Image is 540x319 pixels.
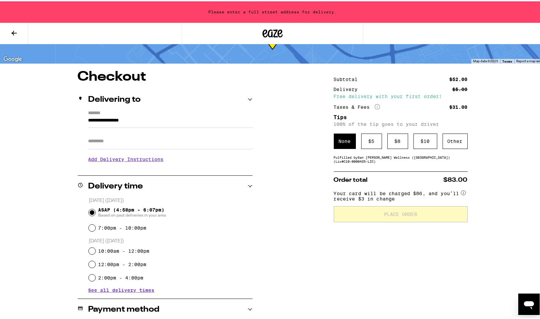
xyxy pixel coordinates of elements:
[98,224,146,229] label: 7:00pm - 10:00pm
[361,132,382,148] div: $ 5
[334,132,356,148] div: None
[2,54,24,62] a: Open this area in Google Maps (opens a new window)
[98,260,146,266] label: 12:00pm - 2:00pm
[450,76,468,80] div: $52.00
[88,287,155,291] button: See all delivery times
[2,54,24,62] img: Google
[98,211,166,217] span: Based on past deliveries in your area
[453,86,468,90] div: $5.00
[334,120,468,126] p: 100% of the tip goes to your driver
[334,113,468,119] h5: Tips
[334,76,363,80] div: Subtotal
[443,132,468,148] div: Other
[334,205,468,221] button: Place Order
[88,94,141,102] h2: Delivering to
[334,93,468,97] div: Free delivery with your first order!
[444,176,468,182] span: $83.00
[88,150,252,166] h3: Add Delivery Instructions
[88,181,143,189] h2: Delivery time
[384,211,417,215] span: Place Order
[334,187,460,200] span: Your card will be charged $86, and you’ll receive $3 in change
[387,132,408,148] div: $ 8
[334,86,363,90] div: Delivery
[88,304,160,312] h2: Payment method
[98,247,149,252] label: 10:00am - 12:00pm
[334,154,468,162] div: Fulfilled by San [PERSON_NAME] Wellness ([GEOGRAPHIC_DATA]) (Lic# C10-0000435-LIC )
[78,69,252,82] h1: Checkout
[88,166,252,171] p: We'll contact you at [PHONE_NUMBER] when we arrive
[502,58,512,62] a: Terms
[98,274,143,279] label: 2:00pm - 4:00pm
[98,206,166,217] span: ASAP (4:58pm - 6:07pm)
[413,132,437,148] div: $ 10
[473,58,498,62] span: Map data ©2025
[518,292,540,314] iframe: Button to launch messaging window
[89,237,252,243] p: [DATE] ([DATE])
[89,196,252,203] p: [DATE] ([DATE])
[450,103,468,108] div: $31.00
[334,103,380,109] div: Taxes & Fees
[334,176,368,182] span: Order total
